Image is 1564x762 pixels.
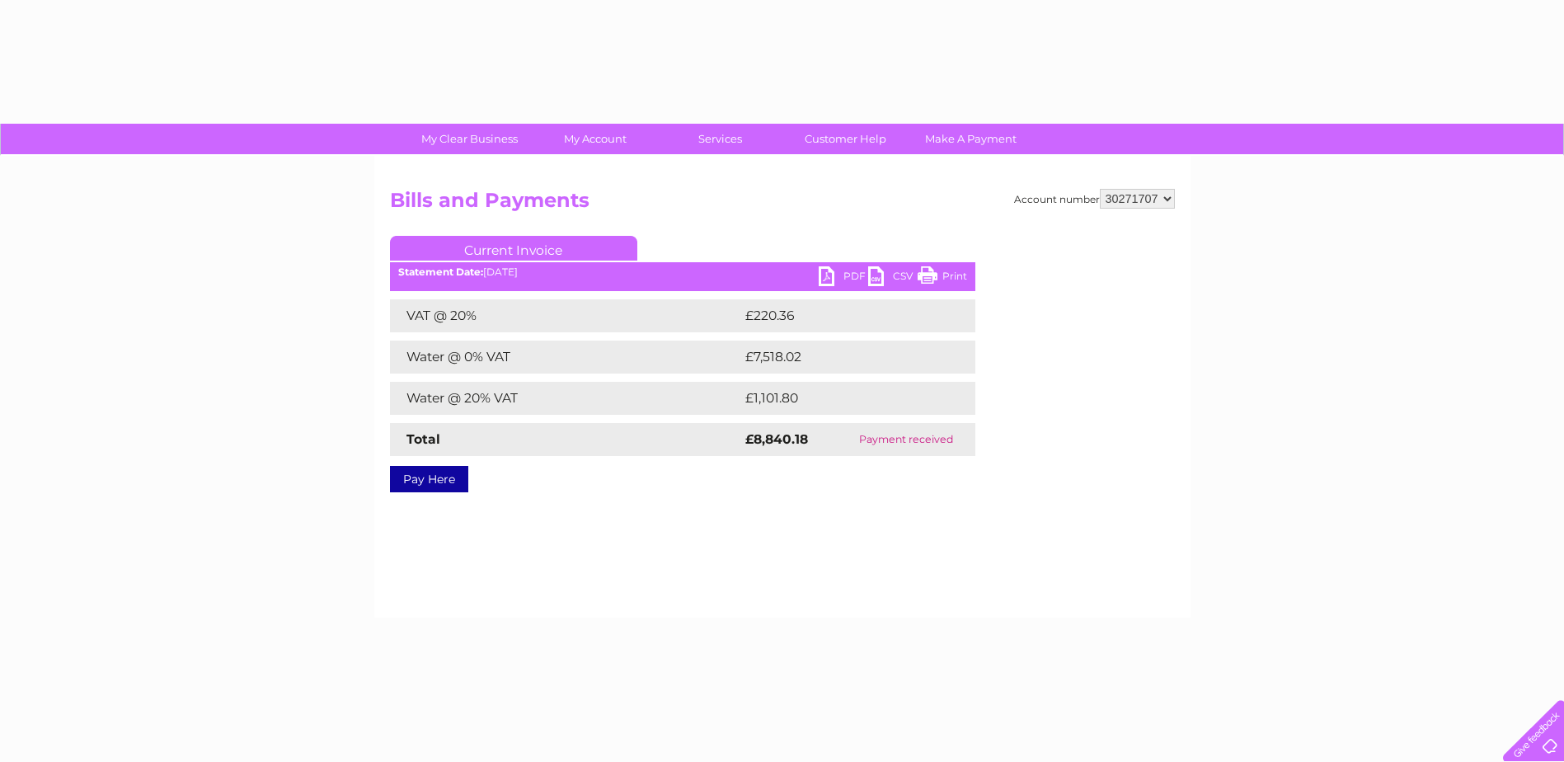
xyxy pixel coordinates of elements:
td: £1,101.80 [741,382,947,415]
td: Payment received [837,423,975,456]
a: Customer Help [777,124,914,154]
a: PDF [819,266,868,290]
a: My Clear Business [402,124,538,154]
a: Print [918,266,967,290]
td: Water @ 0% VAT [390,341,741,374]
a: Make A Payment [903,124,1039,154]
a: Current Invoice [390,236,637,261]
td: Water @ 20% VAT [390,382,741,415]
strong: Total [406,431,440,447]
a: Pay Here [390,466,468,492]
strong: £8,840.18 [745,431,808,447]
td: VAT @ 20% [390,299,741,332]
h2: Bills and Payments [390,189,1175,220]
b: Statement Date: [398,266,483,278]
a: CSV [868,266,918,290]
div: Account number [1014,189,1175,209]
td: £7,518.02 [741,341,949,374]
a: Services [652,124,788,154]
td: £220.36 [741,299,946,332]
div: [DATE] [390,266,975,278]
a: My Account [527,124,663,154]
